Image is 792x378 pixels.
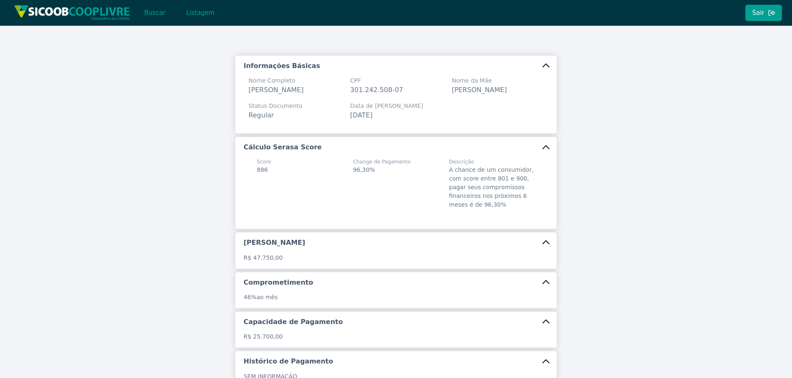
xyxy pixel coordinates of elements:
span: [DATE] [350,111,372,119]
button: Sair [745,5,782,21]
span: Data de [PERSON_NAME] [350,102,423,110]
span: Status Documento [249,102,302,110]
h5: [PERSON_NAME] [244,238,305,247]
span: Nome Completo [249,76,304,85]
span: R$ 47.750,00 [244,254,283,261]
span: Descrição [449,158,535,166]
button: Informações Básicas [235,56,557,76]
button: Buscar [137,5,172,21]
span: CPF [350,76,403,85]
button: Comprometimento [235,272,557,293]
button: Histórico de Pagamento [235,351,557,372]
h5: Histórico de Pagamento [244,357,333,366]
h5: Capacidade de Pagamento [244,317,343,327]
span: 301.242.508-07 [350,86,403,94]
span: [PERSON_NAME] [249,86,304,94]
span: 96,30% [353,166,375,173]
button: Capacidade de Pagamento [235,312,557,332]
span: 886 [257,166,268,173]
img: img/sicoob_cooplivre.png [14,5,130,20]
span: Nome da Mãe [452,76,507,85]
span: Change de Pagamento [353,158,410,166]
button: Listagem [179,5,222,21]
span: R$ 25.700,00 [244,333,283,340]
span: 46% [244,294,256,300]
span: Score [257,158,271,166]
span: [PERSON_NAME] [452,86,507,94]
button: Cálculo Serasa Score [235,137,557,158]
span: A chance de um consumidor, com score entre 801 e 900, pagar seus compromissos financeiros nos pró... [449,166,534,208]
button: [PERSON_NAME] [235,232,557,253]
h5: Comprometimento [244,278,313,287]
span: Regular [249,111,274,119]
h5: Informações Básicas [244,61,320,71]
h5: Cálculo Serasa Score [244,143,322,152]
p: ao mês [244,293,548,302]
